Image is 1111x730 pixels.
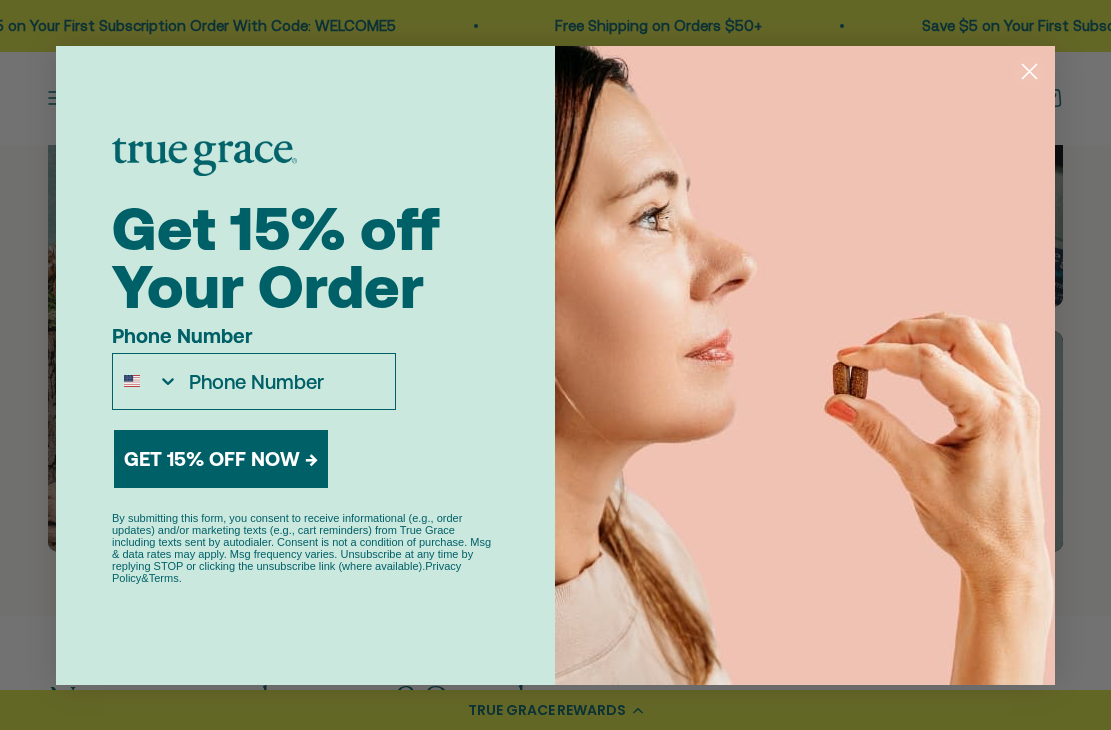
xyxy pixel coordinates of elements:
[112,560,461,584] a: Privacy Policy
[114,430,328,488] button: GET 15% OFF NOW →
[1012,54,1047,89] button: Close dialog
[555,46,1055,685] img: 43605a6c-e687-496b-9994-e909f8c820d7.jpeg
[113,354,179,409] button: Search Countries
[112,324,396,353] label: Phone Number
[124,373,140,389] img: United States
[179,354,395,409] input: Phone Number
[112,138,297,176] img: logo placeholder
[149,572,179,584] a: Terms
[112,512,500,584] p: By submitting this form, you consent to receive informational (e.g., order updates) and/or market...
[112,194,440,321] span: Get 15% off Your Order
